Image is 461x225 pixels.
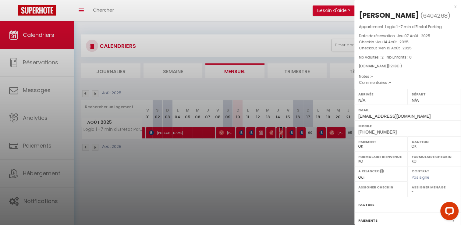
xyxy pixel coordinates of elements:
[359,33,456,39] p: Date de réservation :
[358,91,404,97] label: Arrivée
[358,123,457,129] label: Mobile
[359,73,456,80] p: Notes :
[358,98,365,103] span: N/A
[358,169,379,174] label: A relancer
[358,114,431,119] span: [EMAIL_ADDRESS][DOMAIN_NAME]
[358,154,404,160] label: Formulaire Bienvenue
[359,55,412,60] span: Nb Adultes : 2 -
[397,33,430,38] span: Jeu 07 Août . 2025
[358,184,404,190] label: Assigner Checkin
[358,217,378,224] label: Paiements
[412,91,457,97] label: Départ
[359,10,419,20] div: [PERSON_NAME]
[354,3,456,10] div: x
[388,63,402,69] span: ( € )
[412,139,457,145] label: Caution
[358,107,457,113] label: Email
[385,24,442,29] span: Logia 1 -7 min d’Etretat Parking
[412,98,419,103] span: N/A
[423,12,448,20] span: 6404268
[412,175,429,180] span: Pas signé
[389,80,391,85] span: -
[358,202,374,208] label: Facture
[412,169,429,173] label: Contrat
[389,63,396,69] span: 121.3
[412,184,457,190] label: Assigner Menage
[359,39,456,45] p: Checkin :
[380,169,384,175] i: Sélectionner OUI si vous souhaiter envoyer les séquences de messages post-checkout
[371,74,373,79] span: -
[387,55,412,60] span: Nb Enfants : 0
[358,130,397,134] span: [PHONE_NUMBER]
[376,39,409,45] span: Jeu 14 Août . 2025
[412,154,457,160] label: Formulaire Checkin
[358,139,404,145] label: Paiement
[379,45,412,51] span: Ven 15 Août . 2025
[420,11,450,20] span: ( )
[359,63,456,69] div: [DOMAIN_NAME]
[435,199,461,225] iframe: LiveChat chat widget
[359,45,456,51] p: Checkout :
[359,24,456,30] p: Appartement :
[359,80,456,86] p: Commentaires :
